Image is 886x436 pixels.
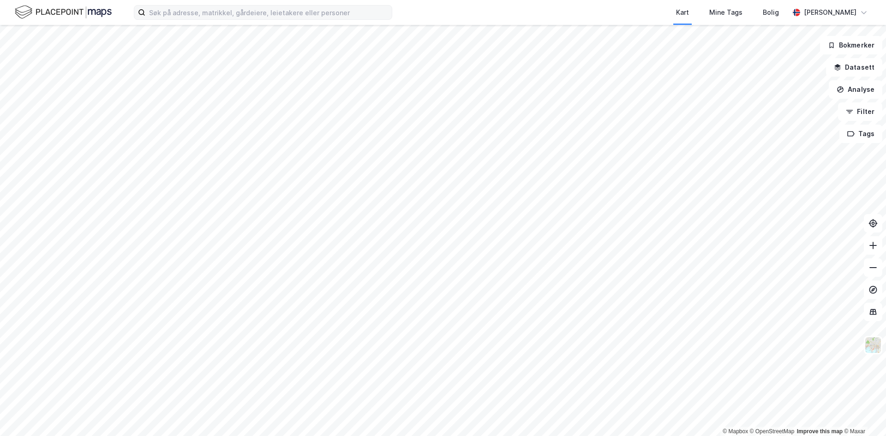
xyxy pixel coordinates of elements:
button: Tags [839,125,882,143]
img: Z [864,336,882,354]
img: logo.f888ab2527a4732fd821a326f86c7f29.svg [15,4,112,20]
a: OpenStreetMap [750,428,795,435]
a: Mapbox [723,428,748,435]
iframe: Chat Widget [840,392,886,436]
div: Kontrollprogram for chat [840,392,886,436]
button: Filter [838,102,882,121]
div: Kart [676,7,689,18]
div: [PERSON_NAME] [804,7,856,18]
button: Bokmerker [820,36,882,54]
button: Datasett [826,58,882,77]
a: Improve this map [797,428,843,435]
div: Mine Tags [709,7,742,18]
button: Analyse [829,80,882,99]
input: Søk på adresse, matrikkel, gårdeiere, leietakere eller personer [145,6,392,19]
div: Bolig [763,7,779,18]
